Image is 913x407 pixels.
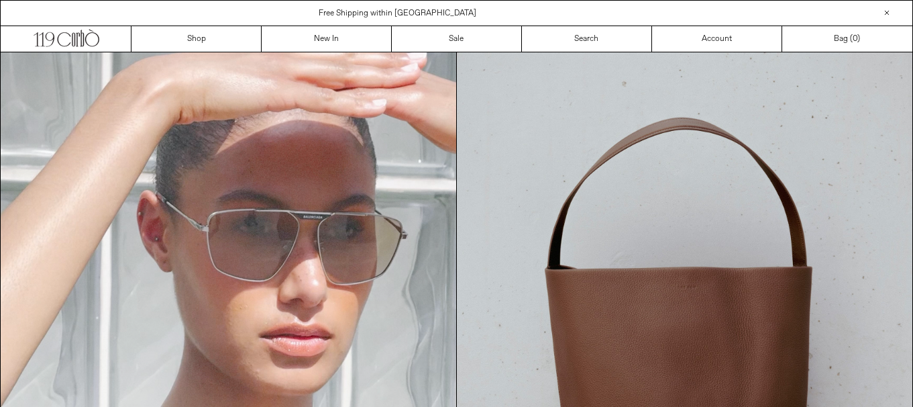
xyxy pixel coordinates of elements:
a: New In [262,26,392,52]
a: Free Shipping within [GEOGRAPHIC_DATA] [319,8,476,19]
a: Sale [392,26,522,52]
span: ) [853,33,860,45]
a: Search [522,26,652,52]
a: Shop [131,26,262,52]
a: Account [652,26,782,52]
span: 0 [853,34,857,44]
a: Bag () [782,26,912,52]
